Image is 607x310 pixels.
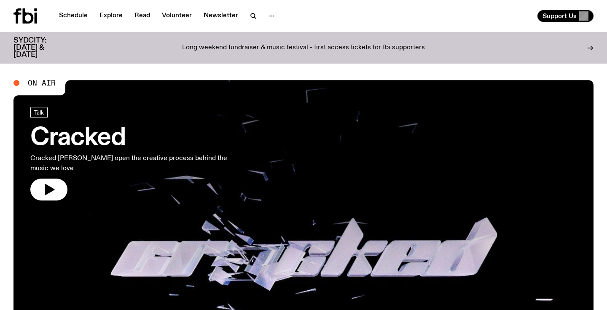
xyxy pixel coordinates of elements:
[30,153,246,174] p: Cracked [PERSON_NAME] open the creative process behind the music we love
[54,10,93,22] a: Schedule
[199,10,243,22] a: Newsletter
[30,126,246,150] h3: Cracked
[13,37,67,59] h3: SYDCITY: [DATE] & [DATE]
[537,10,594,22] button: Support Us
[28,79,56,87] span: On Air
[157,10,197,22] a: Volunteer
[30,107,48,118] a: Talk
[30,107,246,200] a: CrackedCracked [PERSON_NAME] open the creative process behind the music we love
[34,109,44,115] span: Talk
[129,10,155,22] a: Read
[94,10,128,22] a: Explore
[543,12,577,20] span: Support Us
[182,44,425,52] p: Long weekend fundraiser & music festival - first access tickets for fbi supporters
